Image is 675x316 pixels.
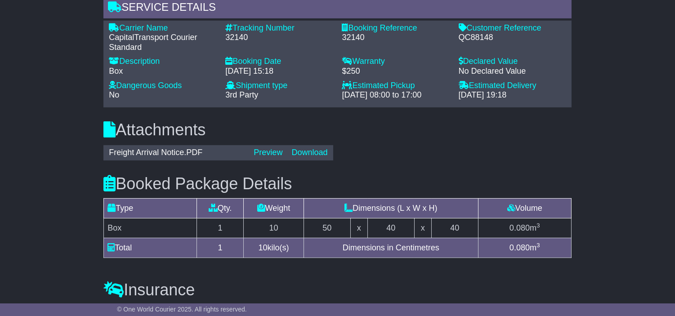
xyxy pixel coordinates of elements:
sup: 3 [536,242,540,249]
td: 1 [197,238,244,258]
td: Weight [243,198,304,218]
td: Box [104,218,197,238]
div: Booking Reference [342,23,449,33]
h3: Attachments [103,121,572,139]
td: 40 [368,218,415,238]
div: CapitalTransport Courier Standard [109,33,216,52]
span: 10 [258,243,267,252]
td: 40 [432,218,478,238]
td: 50 [304,218,351,238]
div: 32140 [342,33,449,43]
td: Total [104,238,197,258]
div: Box [109,67,216,76]
td: kilo(s) [243,238,304,258]
div: QC88148 [459,33,566,43]
div: [DATE] 08:00 to 17:00 [342,90,449,100]
div: $250 [342,67,449,76]
td: Dimensions in Centimetres [304,238,478,258]
td: Type [104,198,197,218]
div: Warranty [342,57,449,67]
span: © One World Courier 2025. All rights reserved. [117,306,247,313]
div: Carrier Name [109,23,216,33]
span: No [109,90,119,99]
a: Preview [254,148,282,157]
div: [DATE] 19:18 [459,90,566,100]
td: x [350,218,367,238]
td: Dimensions (L x W x H) [304,198,478,218]
div: No Declared Value [459,67,566,76]
td: m [478,238,571,258]
div: Description [109,57,216,67]
span: 0.080 [510,223,530,232]
td: m [478,218,571,238]
td: 10 [243,218,304,238]
td: 1 [197,218,244,238]
div: Dangerous Goods [109,81,216,91]
div: Tracking Number [225,23,333,33]
div: Estimated Pickup [342,81,449,91]
a: Download [291,148,327,157]
div: Freight Arrival Notice.PDF [104,148,249,158]
div: Booking Date [225,57,333,67]
div: [DATE] 15:18 [225,67,333,76]
td: Qty. [197,198,244,218]
div: Declared Value [459,57,566,67]
span: 0.080 [510,243,530,252]
sup: 3 [536,222,540,229]
h3: Booked Package Details [103,175,572,193]
h3: Insurance [103,281,572,299]
td: x [414,218,431,238]
span: 3rd Party [225,90,258,99]
div: Shipment type [225,81,333,91]
div: 32140 [225,33,333,43]
td: Volume [478,198,571,218]
div: Estimated Delivery [459,81,566,91]
div: Customer Reference [459,23,566,33]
